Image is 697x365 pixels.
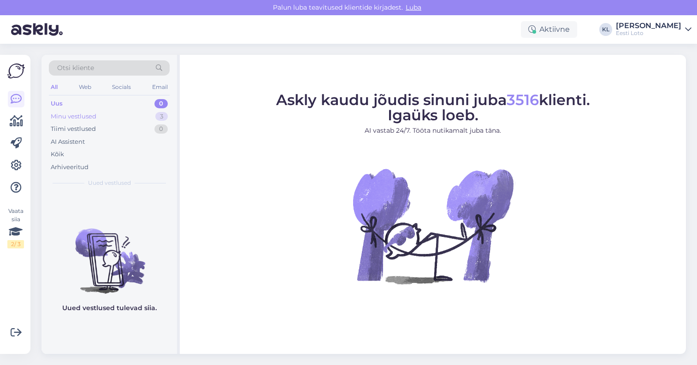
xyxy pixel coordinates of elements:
div: 3 [155,112,168,121]
div: 2 / 3 [7,240,24,248]
div: KL [599,23,612,36]
div: Web [77,81,93,93]
img: Askly Logo [7,62,25,80]
div: Vaata siia [7,207,24,248]
span: Uued vestlused [88,179,131,187]
img: No chats [41,212,177,295]
div: AI Assistent [51,137,85,147]
span: Askly kaudu jõudis sinuni juba klienti. Igaüks loeb. [276,91,590,124]
div: Minu vestlused [51,112,96,121]
div: 0 [154,124,168,134]
div: Uus [51,99,63,108]
p: AI vastab 24/7. Tööta nutikamalt juba täna. [276,126,590,135]
div: Socials [110,81,133,93]
div: All [49,81,59,93]
div: Tiimi vestlused [51,124,96,134]
div: Aktiivne [521,21,577,38]
div: [PERSON_NAME] [616,22,681,29]
span: Otsi kliente [57,63,94,73]
span: Luba [403,3,424,12]
div: Arhiveeritud [51,163,89,172]
div: Email [150,81,170,93]
div: 0 [154,99,168,108]
div: Kõik [51,150,64,159]
div: Eesti Loto [616,29,681,37]
p: Uued vestlused tulevad siia. [62,303,157,313]
span: 3516 [507,91,539,109]
a: [PERSON_NAME]Eesti Loto [616,22,691,37]
img: No Chat active [350,143,516,309]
